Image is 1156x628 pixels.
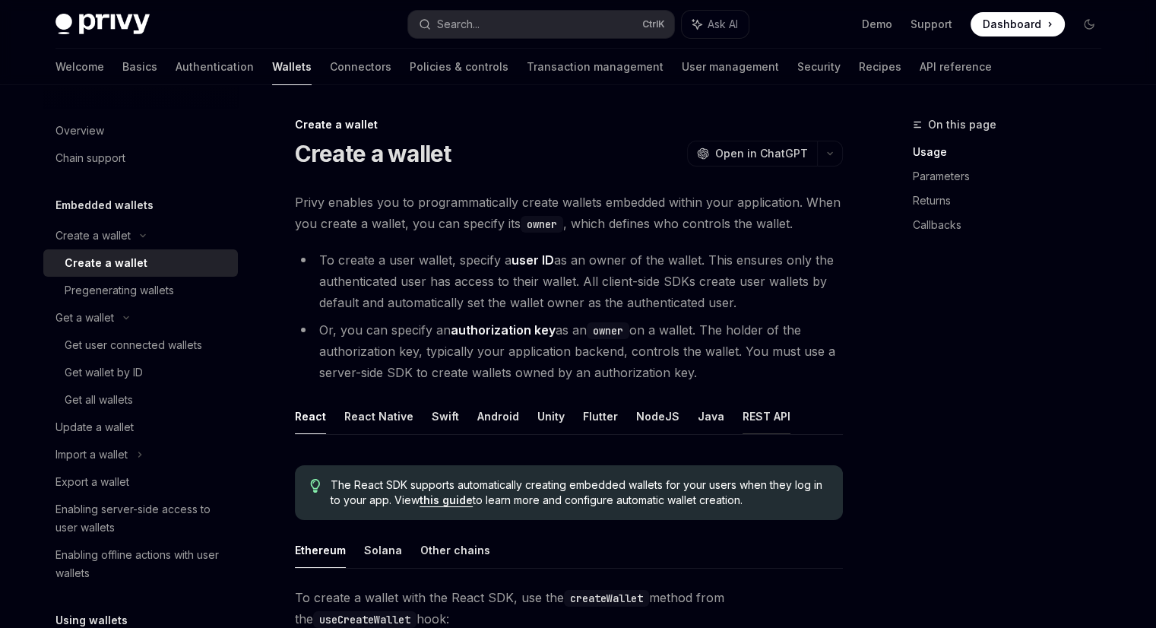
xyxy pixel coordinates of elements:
a: Dashboard [971,12,1065,36]
a: Pregenerating wallets [43,277,238,304]
a: Basics [122,49,157,85]
code: createWallet [564,590,649,607]
button: NodeJS [636,398,679,434]
a: Security [797,49,841,85]
button: Unity [537,398,565,434]
a: API reference [920,49,992,85]
a: Chain support [43,144,238,172]
div: Enabling server-side access to user wallets [55,500,229,537]
a: Get all wallets [43,386,238,414]
a: this guide [420,493,473,507]
strong: user ID [511,252,554,268]
a: Wallets [272,49,312,85]
span: Ctrl K [642,18,665,30]
h1: Create a wallet [295,140,451,167]
a: Welcome [55,49,104,85]
div: Update a wallet [55,418,134,436]
span: Open in ChatGPT [715,146,808,161]
a: Create a wallet [43,249,238,277]
a: Connectors [330,49,391,85]
li: Or, you can specify an as an on a wallet. The holder of the authorization key, typically your app... [295,319,843,383]
div: Enabling offline actions with user wallets [55,546,229,582]
a: Overview [43,117,238,144]
button: Other chains [420,532,490,568]
svg: Tip [310,479,321,493]
a: Recipes [859,49,901,85]
div: Overview [55,122,104,140]
button: Swift [432,398,459,434]
div: Chain support [55,149,125,167]
button: Toggle dark mode [1077,12,1101,36]
code: owner [587,322,629,339]
div: Get user connected wallets [65,336,202,354]
div: Search... [437,15,480,33]
a: Returns [913,189,1113,213]
img: dark logo [55,14,150,35]
a: Support [911,17,952,32]
button: Open in ChatGPT [687,141,817,167]
div: Import a wallet [55,446,128,464]
button: REST API [743,398,790,434]
strong: authorization key [451,322,556,338]
button: Ask AI [682,11,749,38]
a: Get user connected wallets [43,331,238,359]
button: Android [477,398,519,434]
a: Export a wallet [43,468,238,496]
a: User management [682,49,779,85]
button: Solana [364,532,402,568]
button: React [295,398,326,434]
button: React Native [344,398,413,434]
div: Get wallet by ID [65,363,143,382]
div: Pregenerating wallets [65,281,174,300]
a: Parameters [913,164,1113,189]
a: Authentication [176,49,254,85]
span: Dashboard [983,17,1041,32]
button: Ethereum [295,532,346,568]
h5: Embedded wallets [55,196,154,214]
a: Usage [913,140,1113,164]
span: The React SDK supports automatically creating embedded wallets for your users when they log in to... [331,477,827,508]
a: Get wallet by ID [43,359,238,386]
span: Privy enables you to programmatically create wallets embedded within your application. When you c... [295,192,843,234]
a: Transaction management [527,49,664,85]
div: Export a wallet [55,473,129,491]
a: Policies & controls [410,49,508,85]
div: Create a wallet [55,227,131,245]
div: Get all wallets [65,391,133,409]
code: owner [521,216,563,233]
span: Ask AI [708,17,738,32]
div: Get a wallet [55,309,114,327]
div: Create a wallet [295,117,843,132]
div: Create a wallet [65,254,147,272]
a: Enabling offline actions with user wallets [43,541,238,587]
code: useCreateWallet [313,611,416,628]
button: Search...CtrlK [408,11,674,38]
a: Enabling server-side access to user wallets [43,496,238,541]
a: Callbacks [913,213,1113,237]
a: Update a wallet [43,414,238,441]
li: To create a user wallet, specify a as an owner of the wallet. This ensures only the authenticated... [295,249,843,313]
button: Java [698,398,724,434]
a: Demo [862,17,892,32]
button: Flutter [583,398,618,434]
span: On this page [928,116,996,134]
